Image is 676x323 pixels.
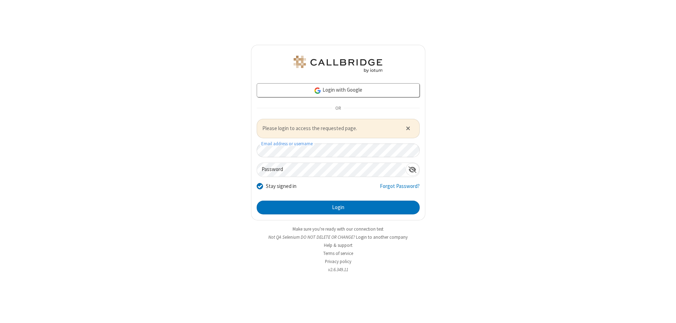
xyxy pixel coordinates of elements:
[257,144,420,157] input: Email address or username
[262,124,397,133] span: Please login to access the requested page.
[257,83,420,97] a: Login with Google
[266,182,296,190] label: Stay signed in
[325,258,351,264] a: Privacy policy
[406,163,419,176] div: Show password
[356,234,408,240] button: Login to another company
[251,234,425,240] li: Not QA Selenium DO NOT DELETE OR CHANGE?
[323,250,353,256] a: Terms of service
[251,266,425,273] li: v2.6.349.11
[324,242,352,248] a: Help & support
[292,56,384,73] img: QA Selenium DO NOT DELETE OR CHANGE
[332,103,344,113] span: OR
[257,201,420,215] button: Login
[402,123,414,134] button: Close alert
[257,163,406,177] input: Password
[380,182,420,196] a: Forgot Password?
[314,87,321,95] img: google-icon.png
[293,226,383,232] a: Make sure you're ready with our connection test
